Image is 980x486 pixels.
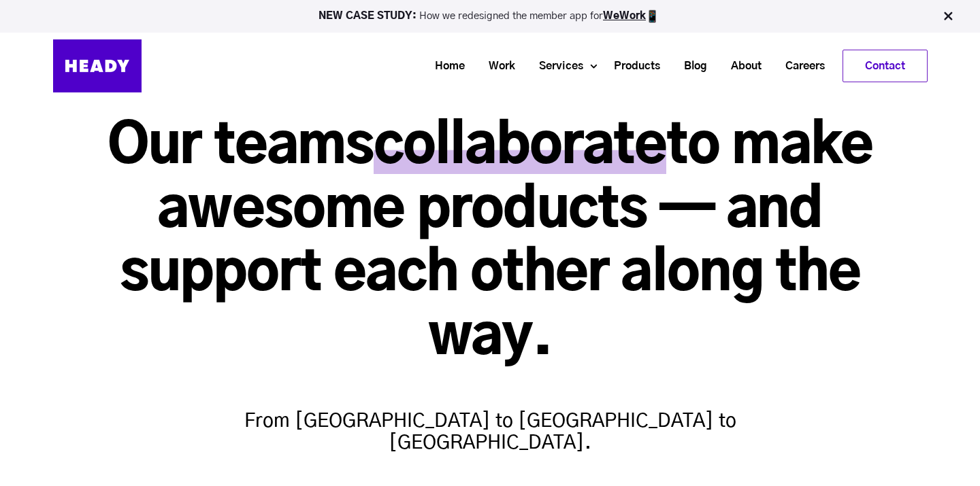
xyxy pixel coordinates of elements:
a: Careers [768,54,832,79]
a: Services [522,54,590,79]
a: Blog [667,54,714,79]
a: About [714,54,768,79]
strong: NEW CASE STUDY: [318,11,419,21]
div: Navigation Menu [155,50,928,82]
a: Products [597,54,667,79]
h1: Our teams to make awesome products — and support each other along the way. [53,116,928,370]
img: app emoji [646,10,659,23]
a: WeWork [603,11,646,21]
h4: From [GEOGRAPHIC_DATA] to [GEOGRAPHIC_DATA] to [GEOGRAPHIC_DATA]. [225,383,755,454]
a: Work [472,54,522,79]
img: Close Bar [941,10,955,23]
a: Contact [843,50,927,82]
p: How we redesigned the member app for [6,10,974,23]
span: collaborate [374,120,666,174]
img: Heady_Logo_Web-01 (1) [53,39,142,92]
a: Home [418,54,472,79]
